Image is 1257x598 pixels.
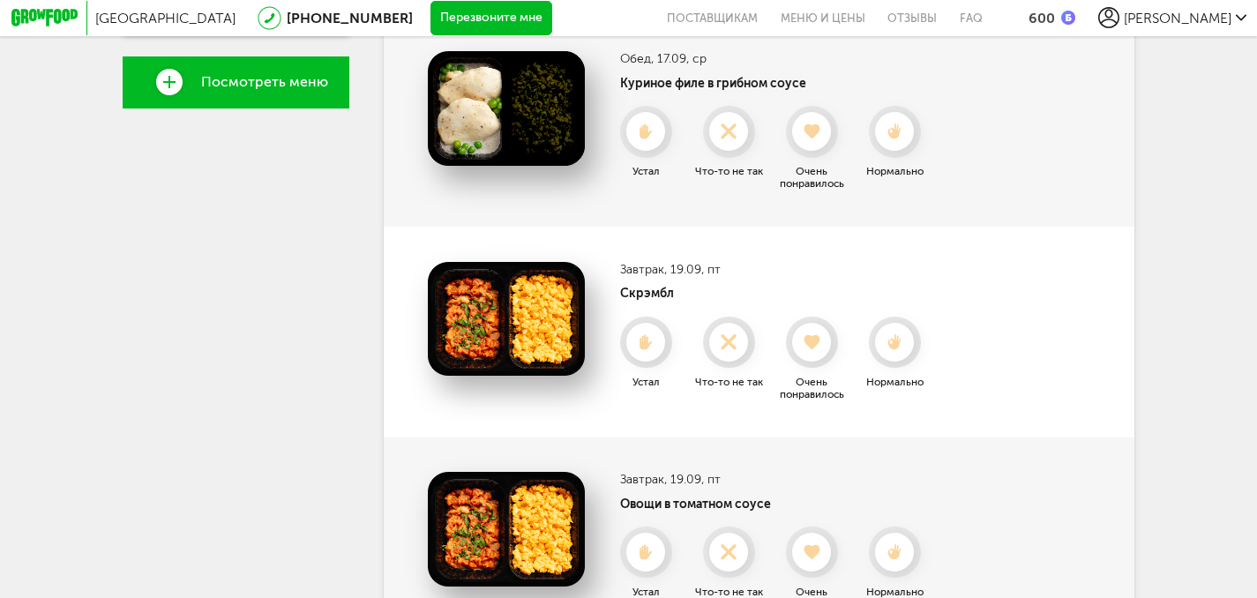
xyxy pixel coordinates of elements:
div: Нормально [856,586,934,598]
img: Куриное филе в грибном соусе [428,51,585,166]
div: Очень понравилось [773,376,851,400]
img: Овощи в томатном соусе [428,472,585,587]
a: [PHONE_NUMBER] [287,10,413,26]
h3: Завтрак [620,472,934,487]
a: Посмотреть меню [123,56,349,108]
div: Что-то не так [690,586,768,598]
span: , 17.09, ср [651,51,707,66]
img: bonus_b.cdccf46.png [1061,11,1075,25]
span: , 19.09, пт [664,472,721,487]
span: , 19.09, пт [664,262,721,277]
div: Нормально [856,165,934,177]
h3: Обед [620,51,934,66]
button: Перезвоните мне [430,1,553,36]
div: Что-то не так [690,376,768,388]
span: [PERSON_NAME] [1124,10,1231,26]
div: Устал [607,586,685,598]
div: 600 [1029,10,1055,26]
span: Посмотреть меню [201,74,328,90]
div: Нормально [856,376,934,388]
div: Устал [607,376,685,388]
span: [GEOGRAPHIC_DATA] [95,10,236,26]
h4: Овощи в томатном соусе [620,497,934,512]
img: Скрэмбл [428,262,585,377]
h4: Скрэмбл [620,286,934,301]
div: Что-то не так [690,165,768,177]
h3: Завтрак [620,262,934,277]
h4: Куриное филе в грибном соусе [620,76,934,91]
div: Устал [607,165,685,177]
div: Очень понравилось [773,165,851,190]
